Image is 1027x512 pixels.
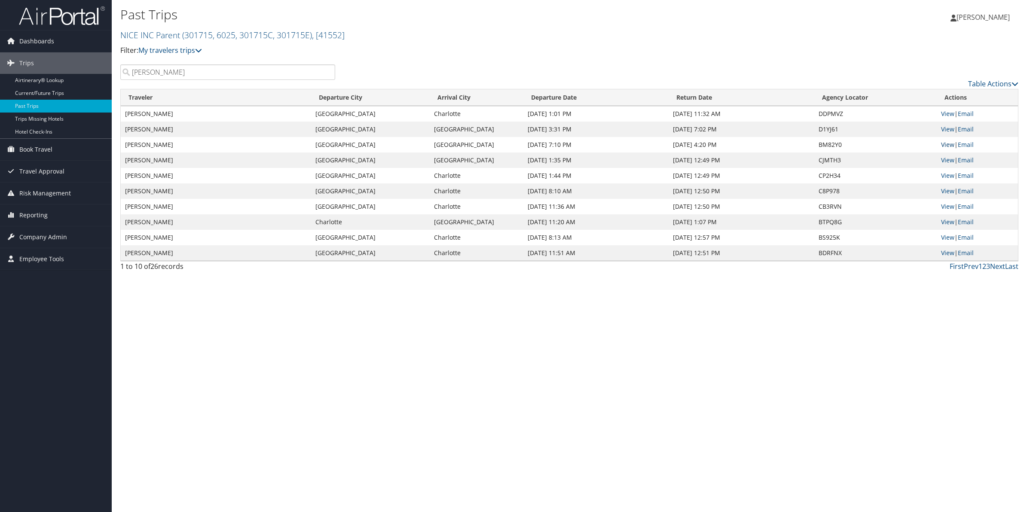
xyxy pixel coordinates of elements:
td: D1YJ61 [814,122,937,137]
td: Charlotte [430,199,524,214]
a: View [941,110,954,118]
a: 2 [982,262,986,271]
a: Next [990,262,1005,271]
a: Email [958,110,974,118]
td: [DATE] 1:44 PM [523,168,669,183]
a: Table Actions [968,79,1018,88]
td: [DATE] 12:50 PM [669,183,814,199]
div: 1 to 10 of records [120,261,335,276]
span: Employee Tools [19,248,64,270]
td: [DATE] 11:20 AM [523,214,669,230]
a: View [941,156,954,164]
span: , [ 41552 ] [312,29,345,41]
td: [PERSON_NAME] [121,168,311,183]
td: [DATE] 12:51 PM [669,245,814,261]
a: NICE INC Parent [120,29,345,41]
td: Charlotte [430,230,524,245]
td: [PERSON_NAME] [121,199,311,214]
span: Risk Management [19,183,71,204]
td: Charlotte [430,106,524,122]
td: [DATE] 11:36 AM [523,199,669,214]
td: [DATE] 12:49 PM [669,152,814,168]
td: [GEOGRAPHIC_DATA] [311,230,429,245]
td: [DATE] 12:57 PM [669,230,814,245]
span: Company Admin [19,226,67,248]
td: [GEOGRAPHIC_DATA] [430,214,524,230]
a: Email [958,171,974,180]
a: Email [958,202,974,210]
td: | [937,168,1018,183]
a: Email [958,156,974,164]
td: [DATE] 8:10 AM [523,183,669,199]
a: First [950,262,964,271]
td: [GEOGRAPHIC_DATA] [430,122,524,137]
td: DDPMVZ [814,106,937,122]
td: [DATE] 4:20 PM [669,137,814,152]
td: [DATE] 7:02 PM [669,122,814,137]
td: Charlotte [430,245,524,261]
span: ( 301715, 6025, 301715C, 301715E ) [182,29,312,41]
td: [GEOGRAPHIC_DATA] [311,152,429,168]
span: Book Travel [19,139,52,160]
a: View [941,202,954,210]
td: [PERSON_NAME] [121,122,311,137]
a: View [941,233,954,241]
td: [DATE] 1:35 PM [523,152,669,168]
td: [DATE] 8:13 AM [523,230,669,245]
a: View [941,249,954,257]
td: C8P978 [814,183,937,199]
th: Traveler: activate to sort column ascending [121,89,311,106]
td: [DATE] 1:07 PM [669,214,814,230]
td: Charlotte [430,168,524,183]
p: Filter: [120,45,719,56]
span: Travel Approval [19,161,64,182]
th: Departure Date: activate to sort column ascending [523,89,669,106]
td: [GEOGRAPHIC_DATA] [311,183,429,199]
a: 1 [978,262,982,271]
span: [PERSON_NAME] [957,12,1010,22]
td: [DATE] 12:49 PM [669,168,814,183]
td: | [937,137,1018,152]
td: | [937,214,1018,230]
td: BS925K [814,230,937,245]
td: [DATE] 3:31 PM [523,122,669,137]
a: 3 [986,262,990,271]
td: | [937,152,1018,168]
a: [PERSON_NAME] [951,4,1018,30]
td: [DATE] 7:10 PM [523,137,669,152]
a: Prev [964,262,978,271]
td: [GEOGRAPHIC_DATA] [430,137,524,152]
td: CP2H34 [814,168,937,183]
span: Dashboards [19,30,54,52]
td: | [937,199,1018,214]
td: [PERSON_NAME] [121,152,311,168]
td: [PERSON_NAME] [121,230,311,245]
td: Charlotte [311,214,429,230]
th: Actions [937,89,1018,106]
td: Charlotte [430,183,524,199]
td: BM82Y0 [814,137,937,152]
a: Email [958,140,974,149]
td: [PERSON_NAME] [121,183,311,199]
td: | [937,122,1018,137]
td: [GEOGRAPHIC_DATA] [311,122,429,137]
th: Agency Locator: activate to sort column ascending [814,89,937,106]
td: [DATE] 11:51 AM [523,245,669,261]
a: View [941,140,954,149]
td: [GEOGRAPHIC_DATA] [311,168,429,183]
td: [GEOGRAPHIC_DATA] [311,245,429,261]
a: Email [958,249,974,257]
td: CJMTH3 [814,152,937,168]
td: [GEOGRAPHIC_DATA] [311,106,429,122]
td: [DATE] 11:32 AM [669,106,814,122]
td: [PERSON_NAME] [121,106,311,122]
span: Trips [19,52,34,74]
td: | [937,245,1018,261]
td: CB3RVN [814,199,937,214]
td: [GEOGRAPHIC_DATA] [311,137,429,152]
th: Departure City: activate to sort column ascending [311,89,429,106]
td: BDRFNX [814,245,937,261]
a: My travelers trips [138,46,202,55]
a: Email [958,187,974,195]
td: [GEOGRAPHIC_DATA] [311,199,429,214]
